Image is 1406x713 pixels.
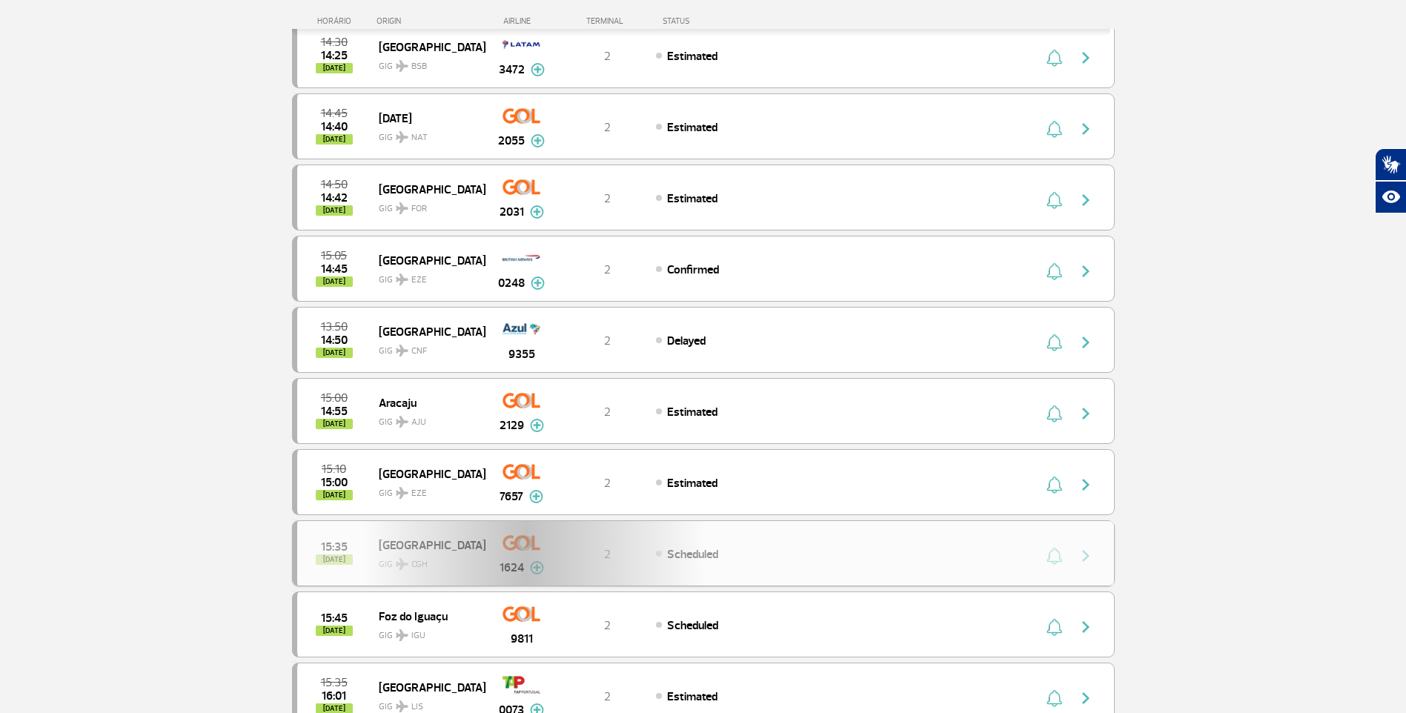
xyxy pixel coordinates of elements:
img: seta-direita-painel-voo.svg [1077,49,1095,67]
span: Estimated [667,120,717,135]
span: 3472 [499,61,525,79]
span: 2025-09-30 14:55:00 [321,406,348,417]
span: [DATE] [316,63,353,73]
span: EZE [411,487,427,500]
span: 2025-09-30 13:50:00 [321,322,348,332]
span: Scheduled [667,618,718,633]
span: [GEOGRAPHIC_DATA] [379,179,474,199]
span: 9355 [508,345,535,363]
span: Aracaju [379,393,474,412]
img: sino-painel-voo.svg [1047,191,1062,209]
img: destiny_airplane.svg [396,416,408,428]
img: sino-painel-voo.svg [1047,476,1062,494]
span: GIG [379,621,474,643]
img: destiny_airplane.svg [396,60,408,72]
span: 2055 [498,132,525,150]
span: 2025-09-30 15:35:00 [321,677,348,688]
div: Plugin de acessibilidade da Hand Talk. [1375,148,1406,213]
span: 2 [604,49,611,64]
span: [DATE] [316,490,353,500]
span: Estimated [667,476,717,491]
div: STATUS [655,16,776,26]
img: destiny_airplane.svg [396,700,408,712]
img: seta-direita-painel-voo.svg [1077,618,1095,636]
img: sino-painel-voo.svg [1047,120,1062,138]
span: GIG [379,194,474,216]
div: HORÁRIO [296,16,377,26]
span: GIG [379,408,474,429]
div: ORIGIN [377,16,485,26]
img: destiny_airplane.svg [396,202,408,214]
span: 2 [604,476,611,491]
span: [GEOGRAPHIC_DATA] [379,677,474,697]
span: 2025-09-30 14:50:00 [321,335,348,345]
span: 7657 [500,488,523,505]
span: 2025-09-30 15:00:00 [321,393,348,403]
span: 2025-09-30 15:45:00 [321,613,348,623]
span: 2025-09-30 14:45:00 [321,264,348,274]
span: [GEOGRAPHIC_DATA] [379,464,474,483]
span: 2025-09-30 14:40:00 [321,122,348,132]
img: sino-painel-voo.svg [1047,405,1062,422]
span: 2 [604,618,611,633]
img: sino-painel-voo.svg [1047,689,1062,707]
span: 2025-09-30 14:50:00 [321,179,348,190]
span: [DATE] [316,626,353,636]
img: destiny_airplane.svg [396,629,408,641]
img: seta-direita-painel-voo.svg [1077,191,1095,209]
span: Foz do Iguaçu [379,606,474,626]
span: CNF [411,345,427,358]
img: seta-direita-painel-voo.svg [1077,120,1095,138]
img: seta-direita-painel-voo.svg [1077,689,1095,707]
img: destiny_airplane.svg [396,131,408,143]
span: [DATE] [316,276,353,287]
span: 2 [604,262,611,277]
span: [DATE] [379,108,474,127]
img: mais-info-painel-voo.svg [530,205,544,219]
img: mais-info-painel-voo.svg [530,419,544,432]
span: 2025-09-30 14:42:00 [321,193,348,203]
img: seta-direita-painel-voo.svg [1077,262,1095,280]
img: seta-direita-painel-voo.svg [1077,334,1095,351]
img: mais-info-painel-voo.svg [529,490,543,503]
span: [GEOGRAPHIC_DATA] [379,37,474,56]
span: 2 [604,334,611,348]
span: GIG [379,479,474,500]
span: 2 [604,689,611,704]
img: mais-info-painel-voo.svg [531,134,545,147]
img: mais-info-painel-voo.svg [531,276,545,290]
div: TERMINAL [559,16,655,26]
span: IGU [411,629,425,643]
span: 2025-09-30 15:10:00 [322,464,346,474]
span: 2025-09-30 15:05:00 [321,251,347,261]
span: [GEOGRAPHIC_DATA] [379,251,474,270]
span: 2025-09-30 16:01:00 [322,691,346,701]
span: 2129 [500,417,524,434]
span: [GEOGRAPHIC_DATA] [379,322,474,341]
img: sino-painel-voo.svg [1047,262,1062,280]
span: 2 [604,405,611,419]
span: AJU [411,416,426,429]
img: seta-direita-painel-voo.svg [1077,476,1095,494]
img: destiny_airplane.svg [396,273,408,285]
img: mais-info-painel-voo.svg [531,63,545,76]
span: 2 [604,191,611,206]
span: 0248 [498,274,525,292]
img: destiny_airplane.svg [396,345,408,356]
span: 2025-09-30 15:00:00 [321,477,348,488]
span: [DATE] [316,205,353,216]
span: Confirmed [667,262,719,277]
span: [DATE] [316,134,353,145]
span: 2031 [500,203,524,221]
span: GIG [379,52,474,73]
img: seta-direita-painel-voo.svg [1077,405,1095,422]
span: GIG [379,265,474,287]
div: AIRLINE [485,16,559,26]
img: sino-painel-voo.svg [1047,334,1062,351]
button: Abrir recursos assistivos. [1375,181,1406,213]
span: FOR [411,202,427,216]
span: 2025-09-30 14:25:00 [321,50,348,61]
button: Abrir tradutor de língua de sinais. [1375,148,1406,181]
img: sino-painel-voo.svg [1047,618,1062,636]
span: 2025-09-30 14:30:00 [321,37,348,47]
